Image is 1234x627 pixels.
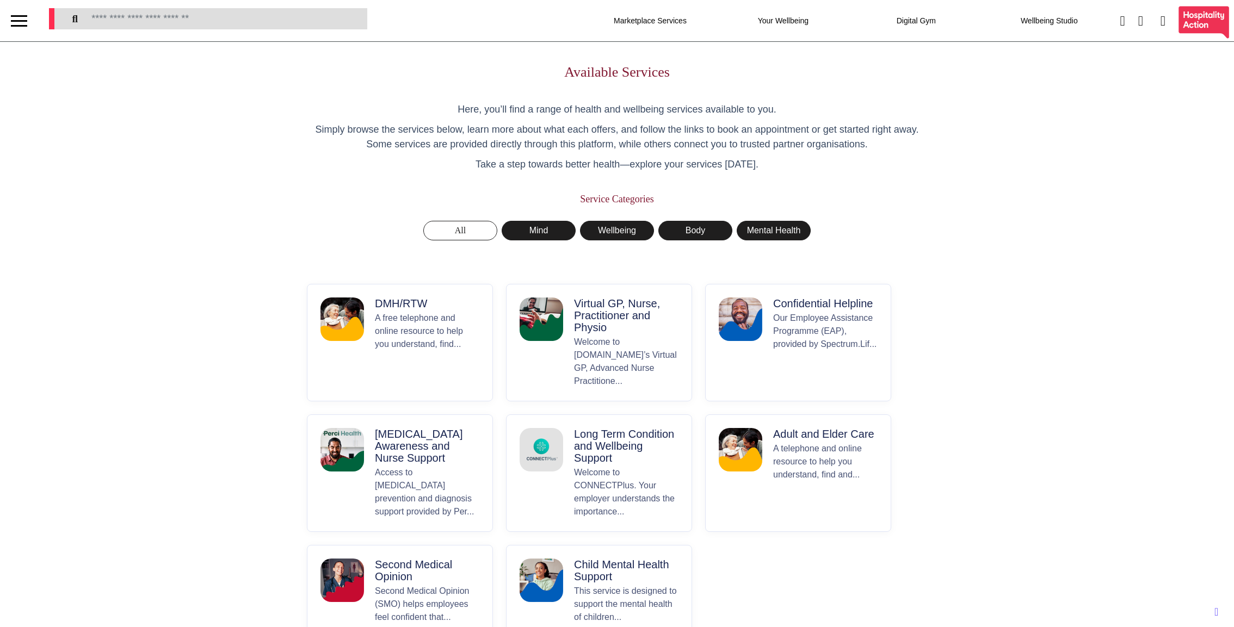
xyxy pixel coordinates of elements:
[862,5,971,36] div: Digital Gym
[520,428,563,471] img: Long Term Condition and Wellbeing Support
[705,284,891,401] button: Confidential HelplineConfidential HelplineOur Employee Assistance Programme (EAP), provided by Sp...
[773,428,878,440] p: Adult and Elder Care
[320,297,364,341] img: DMH/RTW
[307,122,927,152] p: Simply browse the services below, learn more about what each offers, and follow the links to book...
[307,414,493,532] button: Cancer Awareness and Nurse Support[MEDICAL_DATA] Awareness and Nurse SupportAccess to [MEDICAL_DA...
[574,558,678,582] p: Child Mental Health Support
[375,466,479,518] p: Access to [MEDICAL_DATA] prevention and diagnosis support provided by Per...
[307,102,927,117] p: Here, you’ll find a range of health and wellbeing services available to you.
[574,428,678,464] p: Long Term Condition and Wellbeing Support
[320,428,364,471] img: Cancer Awareness and Nurse Support
[719,428,762,471] img: Adult and Elder Care
[596,5,705,36] div: Marketplace Services
[320,558,364,602] img: Second Medical Opinion
[307,64,927,80] h1: Available Services
[574,297,678,333] p: Virtual GP, Nurse, Practitioner and Physio
[995,5,1103,36] div: Wellbeing Studio
[307,284,493,401] button: DMH/RTWDMH/RTWA free telephone and online resource to help you understand, find...
[729,5,837,36] div: Your Wellbeing
[520,297,563,341] img: Virtual GP, Nurse, Practitioner and Physio
[375,585,479,624] p: Second Medical Opinion (SMO) helps employees feel confident that...
[502,221,576,240] button: Mind
[719,297,762,341] img: Confidential Helpline
[375,428,479,464] p: [MEDICAL_DATA] Awareness and Nurse Support
[423,221,497,240] button: All
[773,442,878,518] p: A telephone and online resource to help you understand, find and...
[506,284,692,401] button: Virtual GP, Nurse, Practitioner and PhysioVirtual GP, Nurse, Practitioner and PhysioWelcome to [D...
[375,558,479,582] p: Second Medical Opinion
[520,558,563,602] img: Child Mental Health Support
[658,221,732,240] button: Body
[574,585,678,624] p: This service is designed to support the mental health of children...
[574,336,678,388] p: Welcome to [DOMAIN_NAME]’s Virtual GP, Advanced Nurse Practitione...
[737,221,811,240] button: Mental Health
[506,414,692,532] button: Long Term Condition and Wellbeing SupportLong Term Condition and Wellbeing SupportWelcome to CONN...
[307,194,927,206] h2: Service Categories
[375,297,479,309] p: DMH/RTW
[580,221,654,240] button: Wellbeing
[773,297,878,309] p: Confidential Helpline
[705,414,891,532] button: Adult and Elder CareAdult and Elder CareA telephone and online resource to help you understand, f...
[773,312,878,388] p: Our Employee Assistance Programme (EAP), provided by Spectrum.Lif...
[307,157,927,172] p: Take a step towards better health—explore your services [DATE].
[574,466,678,518] p: Welcome to CONNECTPlus. Your employer understands the importance...
[375,312,479,388] p: A free telephone and online resource to help you understand, find...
